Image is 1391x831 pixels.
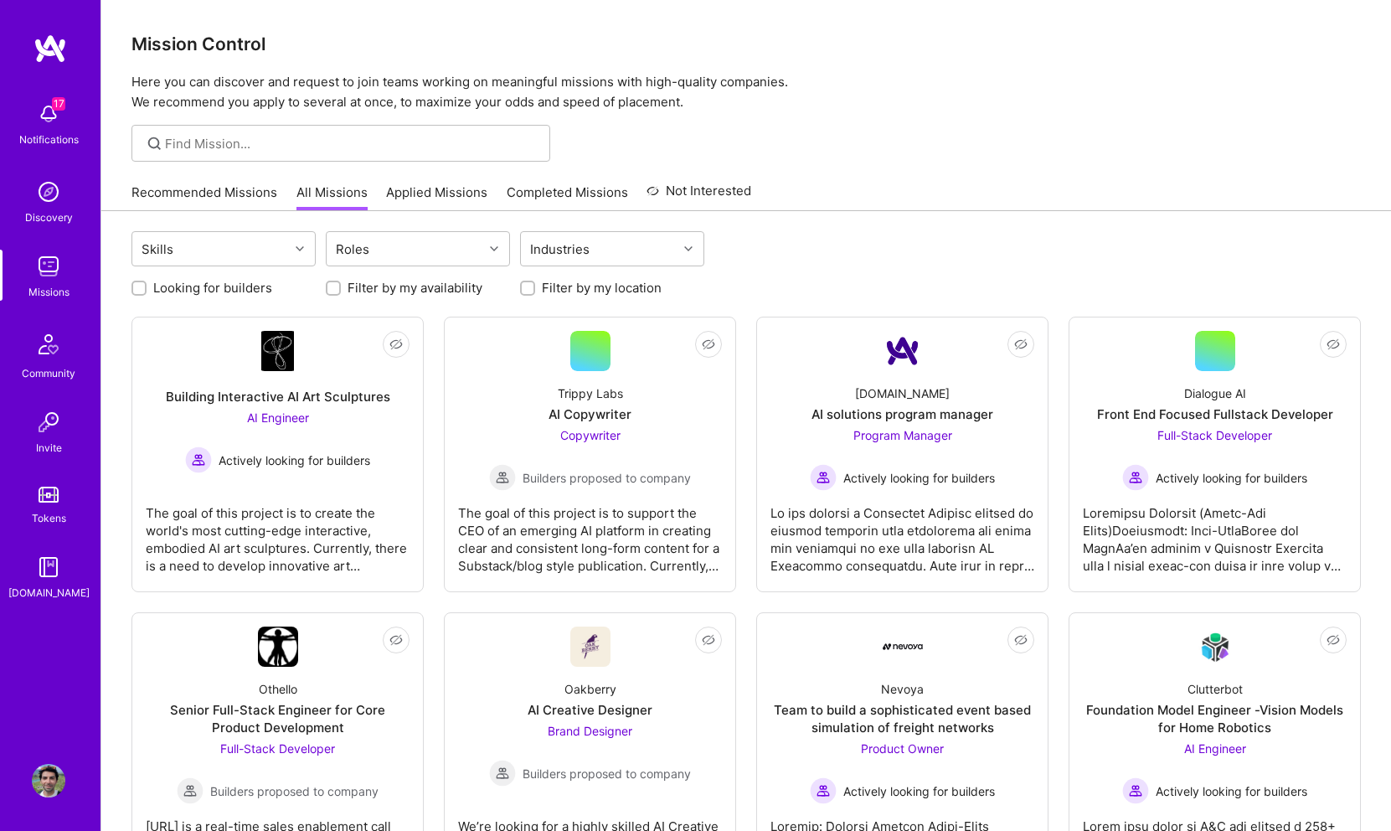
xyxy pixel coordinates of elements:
[389,338,403,351] i: icon EyeClosed
[549,405,631,423] div: AI Copywriter
[881,680,924,698] div: Nevoya
[811,405,993,423] div: AI solutions program manager
[131,72,1361,112] p: Here you can discover and request to join teams working on meaningful missions with high-quality ...
[22,364,75,382] div: Community
[558,385,623,402] div: Trippy Labs
[528,701,652,719] div: AI Creative Designer
[855,385,950,402] div: [DOMAIN_NAME]
[28,283,70,301] div: Missions
[145,134,164,153] i: icon SearchGrey
[389,633,403,647] i: icon EyeClosed
[261,331,295,371] img: Company Logo
[1327,338,1340,351] i: icon EyeClosed
[32,550,65,584] img: guide book
[548,724,632,738] span: Brand Designer
[32,764,65,797] img: User Avatar
[32,97,65,131] img: bell
[489,760,516,787] img: Builders proposed to company
[146,491,410,575] div: The goal of this project is to create the world's most cutting-edge interactive, embodied AI art ...
[39,487,59,503] img: tokens
[131,183,277,211] a: Recommended Missions
[220,741,335,756] span: Full-Stack Developer
[52,97,65,111] span: 17
[1097,405,1333,423] div: Front End Focused Fullstack Developer
[36,439,62,457] div: Invite
[32,250,65,283] img: teamwork
[490,245,498,253] i: icon Chevron
[1083,491,1347,575] div: Loremipsu Dolorsit (Ametc-Adi Elits)Doeiusmodt: Inci-UtlaBoree dol MagnAa’en adminim v Quisnostr ...
[1184,385,1246,402] div: Dialogue AI
[702,338,715,351] i: icon EyeClosed
[810,464,837,491] img: Actively looking for builders
[19,131,79,148] div: Notifications
[28,764,70,797] a: User Avatar
[32,509,66,527] div: Tokens
[137,237,178,261] div: Skills
[684,245,693,253] i: icon Chevron
[259,680,297,698] div: Othello
[1083,701,1347,736] div: Foundation Model Engineer -Vision Models for Home Robotics
[146,701,410,736] div: Senior Full-Stack Engineer for Core Product Development
[32,405,65,439] img: Invite
[1156,469,1307,487] span: Actively looking for builders
[647,181,751,211] a: Not Interested
[165,135,538,152] input: Find Mission...
[33,34,67,64] img: logo
[185,446,212,473] img: Actively looking for builders
[8,584,90,601] div: [DOMAIN_NAME]
[166,388,390,405] div: Building Interactive AI Art Sculptures
[1083,331,1347,578] a: Dialogue AIFront End Focused Fullstack DeveloperFull-Stack Developer Actively looking for builder...
[1157,428,1272,442] span: Full-Stack Developer
[523,469,691,487] span: Builders proposed to company
[25,209,73,226] div: Discovery
[489,464,516,491] img: Builders proposed to company
[526,237,594,261] div: Industries
[542,279,662,297] label: Filter by my location
[1327,633,1340,647] i: icon EyeClosed
[219,452,370,469] span: Actively looking for builders
[883,643,923,650] img: Company Logo
[458,331,722,578] a: Trippy LabsAI CopywriterCopywriter Builders proposed to companyBuilders proposed to companyThe go...
[770,331,1034,578] a: Company Logo[DOMAIN_NAME]AI solutions program managerProgram Manager Actively looking for builder...
[810,777,837,804] img: Actively looking for builders
[458,491,722,575] div: The goal of this project is to support the CEO of an emerging AI platform in creating clear and c...
[1188,680,1243,698] div: Clutterbot
[296,245,304,253] i: icon Chevron
[883,331,923,371] img: Company Logo
[210,782,379,800] span: Builders proposed to company
[1184,741,1246,756] span: AI Engineer
[247,410,309,425] span: AI Engineer
[32,175,65,209] img: discovery
[702,633,715,647] i: icon EyeClosed
[332,237,374,261] div: Roles
[1195,627,1235,667] img: Company Logo
[853,428,952,442] span: Program Manager
[1014,633,1028,647] i: icon EyeClosed
[523,765,691,782] span: Builders proposed to company
[1014,338,1028,351] i: icon EyeClosed
[1122,464,1149,491] img: Actively looking for builders
[177,777,203,804] img: Builders proposed to company
[770,701,1034,736] div: Team to build a sophisticated event based simulation of freight networks
[1122,777,1149,804] img: Actively looking for builders
[153,279,272,297] label: Looking for builders
[507,183,628,211] a: Completed Missions
[1156,782,1307,800] span: Actively looking for builders
[131,34,1361,54] h3: Mission Control
[386,183,487,211] a: Applied Missions
[861,741,944,756] span: Product Owner
[28,324,69,364] img: Community
[348,279,482,297] label: Filter by my availability
[843,469,995,487] span: Actively looking for builders
[296,183,368,211] a: All Missions
[770,491,1034,575] div: Lo ips dolorsi a Consectet Adipisc elitsed do eiusmod temporin utla etdolorema ali enima min veni...
[560,428,621,442] span: Copywriter
[258,627,298,667] img: Company Logo
[570,627,610,667] img: Company Logo
[146,331,410,578] a: Company LogoBuilding Interactive AI Art SculpturesAI Engineer Actively looking for buildersActive...
[843,782,995,800] span: Actively looking for builders
[564,680,616,698] div: Oakberry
